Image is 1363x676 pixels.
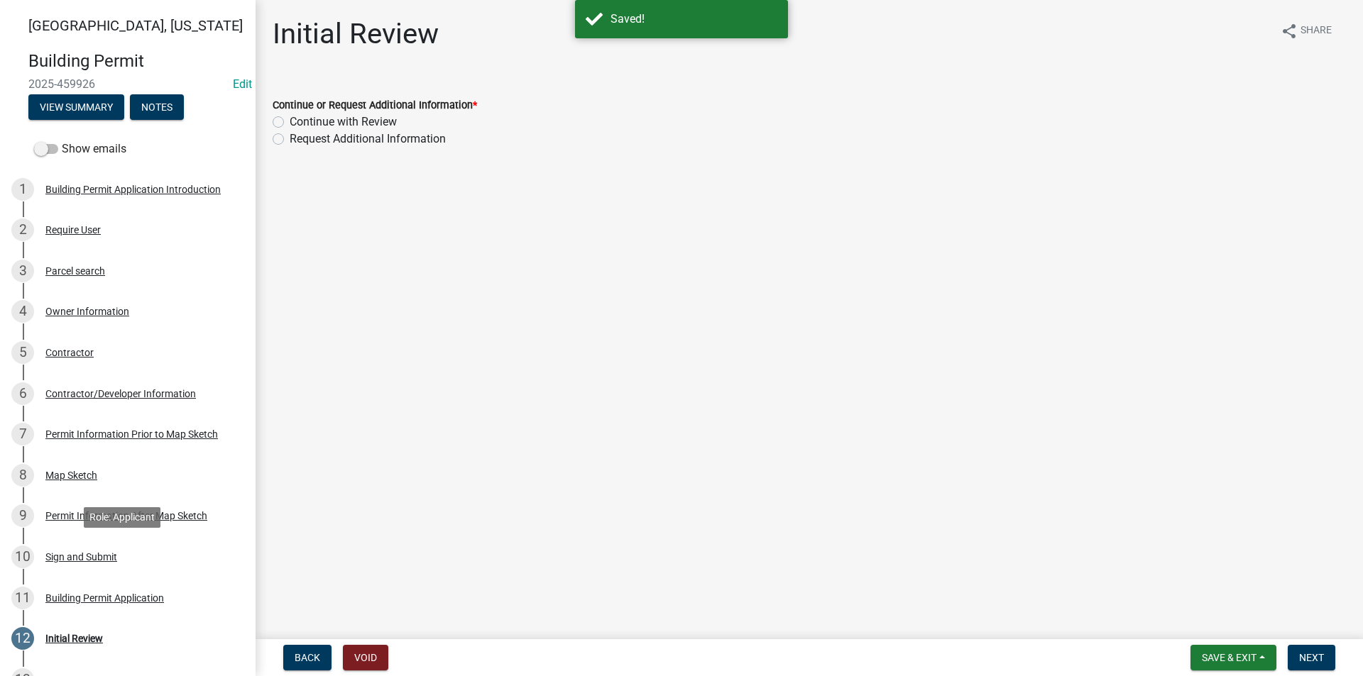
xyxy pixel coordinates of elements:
h1: Initial Review [273,17,439,51]
div: 10 [11,545,34,568]
label: Show emails [34,140,126,157]
div: Building Permit Application Introduction [45,184,221,194]
div: Contractor/Developer Information [45,389,196,399]
div: 4 [11,300,34,323]
button: View Summary [28,94,124,120]
div: Owner Information [45,306,129,316]
wm-modal-confirm: Notes [130,102,184,113]
div: 9 [11,504,34,527]
span: 2025-459926 [28,77,227,91]
div: 7 [11,423,34,445]
span: Back [295,652,320,663]
div: Map Sketch [45,470,97,480]
div: 5 [11,341,34,364]
button: Next [1288,645,1335,670]
div: Sign and Submit [45,552,117,562]
button: Notes [130,94,184,120]
div: Saved! [611,11,777,28]
div: 3 [11,260,34,282]
div: Require User [45,225,101,235]
button: shareShare [1269,17,1343,45]
div: 6 [11,382,34,405]
span: Save & Exit [1202,652,1257,663]
span: Next [1299,652,1324,663]
div: Contractor [45,348,94,358]
label: Continue or Request Additional Information [273,101,477,111]
wm-modal-confirm: Edit Application Number [233,77,252,91]
span: Share [1301,23,1332,40]
div: Permit Information Prior to Map Sketch [45,429,218,439]
div: 11 [11,587,34,609]
a: Edit [233,77,252,91]
div: 1 [11,178,34,201]
div: 12 [11,627,34,650]
div: Permit Information After Map Sketch [45,511,207,521]
i: share [1281,23,1298,40]
button: Void [343,645,388,670]
button: Back [283,645,332,670]
label: Continue with Review [290,113,397,131]
div: Building Permit Application [45,593,164,603]
div: 8 [11,464,34,487]
div: Role: Applicant [84,507,160,528]
div: Parcel search [45,266,105,276]
span: [GEOGRAPHIC_DATA], [US_STATE] [28,17,243,34]
h4: Building Permit [28,51,244,72]
button: Save & Exit [1190,645,1276,670]
wm-modal-confirm: Summary [28,102,124,113]
label: Request Additional Information [290,131,446,148]
div: Initial Review [45,633,103,643]
div: 2 [11,218,34,241]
